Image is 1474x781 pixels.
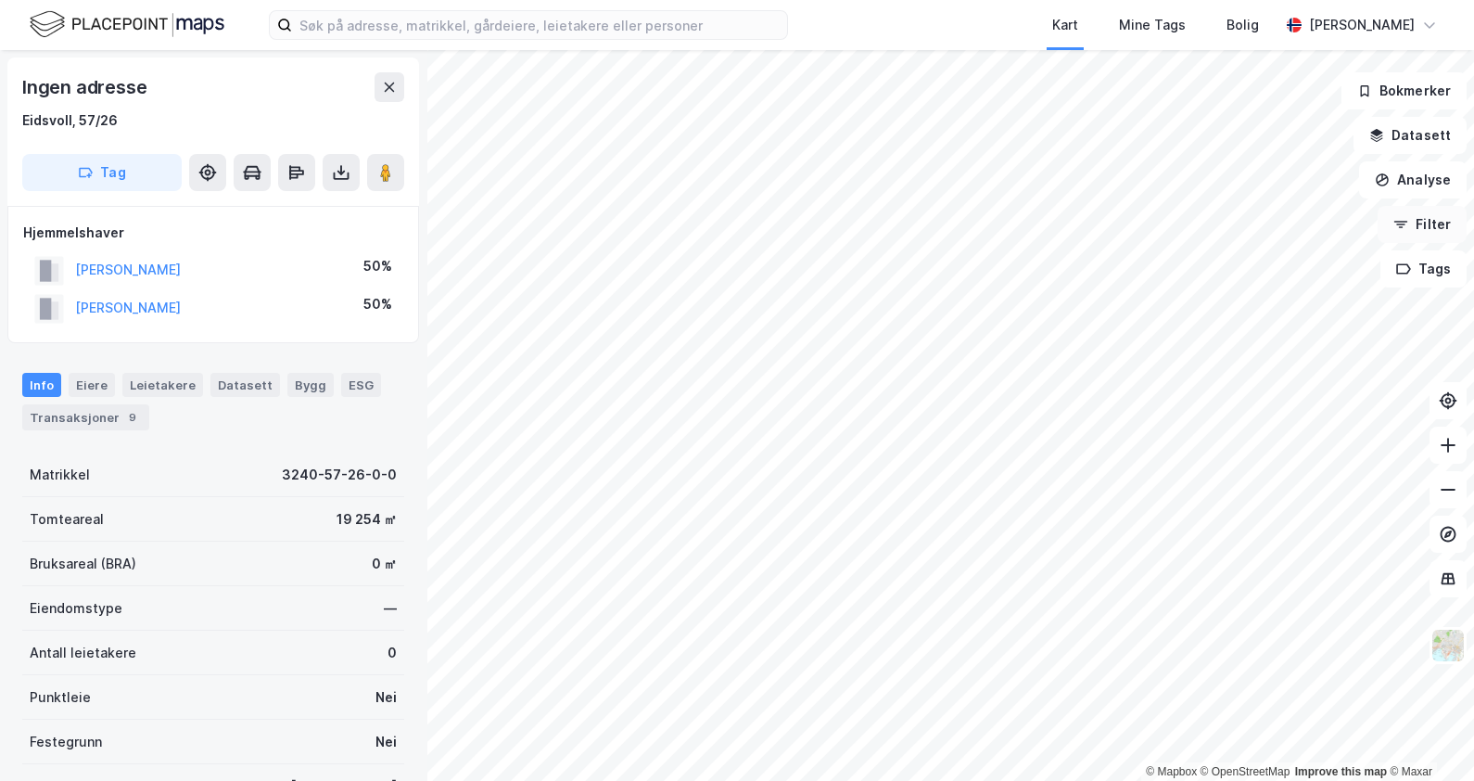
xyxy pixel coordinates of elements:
button: Bokmerker [1341,72,1467,109]
div: Bygg [287,373,334,397]
button: Filter [1378,206,1467,243]
div: Eiendomstype [30,597,122,620]
div: Info [22,373,61,397]
input: Søk på adresse, matrikkel, gårdeiere, leietakere eller personer [292,11,787,39]
button: Tags [1380,250,1467,288]
div: Datasett [210,373,280,397]
div: 50% [363,255,392,277]
button: Datasett [1353,117,1467,154]
div: Eiere [69,373,115,397]
div: Bolig [1226,14,1259,36]
div: 19 254 ㎡ [337,508,397,531]
div: Matrikkel [30,464,90,486]
a: OpenStreetMap [1201,765,1290,778]
a: Mapbox [1146,765,1197,778]
div: — [384,597,397,620]
div: ESG [341,373,381,397]
div: Festegrunn [30,731,102,753]
div: Eidsvoll, 57/26 [22,109,118,132]
div: 50% [363,293,392,315]
button: Tag [22,154,182,191]
img: logo.f888ab2527a4732fd821a326f86c7f29.svg [30,8,224,41]
div: Leietakere [122,373,203,397]
div: Bruksareal (BRA) [30,553,136,575]
div: Tomteareal [30,508,104,531]
div: Punktleie [30,686,91,709]
div: 3240-57-26-0-0 [282,464,397,486]
div: 9 [123,408,142,427]
div: Ingen adresse [22,72,150,102]
button: Analyse [1359,161,1467,198]
div: Kontrollprogram for chat [1381,692,1474,781]
div: Mine Tags [1119,14,1186,36]
div: Antall leietakere [30,642,136,664]
div: Kart [1052,14,1078,36]
a: Improve this map [1295,765,1387,778]
div: Hjemmelshaver [23,222,403,244]
div: 0 ㎡ [372,553,397,575]
iframe: Chat Widget [1381,692,1474,781]
div: Transaksjoner [22,404,149,430]
div: Nei [375,731,397,753]
div: Nei [375,686,397,709]
img: Z [1430,628,1466,663]
div: 0 [388,642,397,664]
div: [PERSON_NAME] [1309,14,1415,36]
